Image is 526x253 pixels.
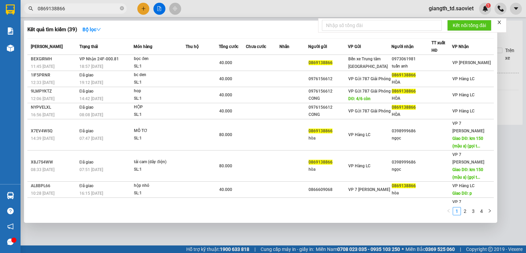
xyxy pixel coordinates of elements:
div: 0398999686 [392,128,431,135]
div: X7EV4WSQ [31,128,77,135]
div: hộp nhỏ [134,182,185,190]
span: VP Gửi 787 Giải Phóng [348,109,391,113]
span: DĐ: 4/6 còn [348,96,371,101]
div: HÒA [392,79,431,86]
span: VP Hàng LC [348,164,371,168]
span: Kết nối tổng đài [453,22,486,29]
span: 0869138866 [392,183,416,188]
button: Bộ lọcdown [77,24,107,35]
div: SL: 1 [134,95,185,103]
div: SL: 1 [134,63,185,70]
li: 3 [469,207,477,215]
span: Đã giao [79,89,93,94]
span: 80.000 [219,164,232,168]
span: Đã giao [79,129,93,133]
span: right [488,209,492,213]
span: close [497,20,502,25]
span: 14:42 [DATE] [79,96,103,101]
span: VP Gửi 787 Giải Phóng [348,76,391,81]
span: 0869138866 [392,89,416,94]
div: 0976156612 [309,75,348,83]
span: Người nhận [391,44,414,49]
span: close-circle [120,6,124,10]
span: Thu hộ [186,44,199,49]
span: 40.000 [219,60,232,65]
span: 40.000 [219,187,232,192]
span: Món hàng [134,44,152,49]
span: 10:28 [DATE] [31,191,54,196]
div: MÔ TƠ [134,127,185,135]
span: 40.000 [219,109,232,113]
div: bc den [134,71,185,79]
span: VP Gửi 787 Giải Phóng [348,89,391,94]
span: 40.000 [219,93,232,97]
span: VP Hàng LC [452,183,475,188]
div: hop [134,87,185,95]
span: 0869138866 [309,129,333,133]
span: down [96,27,101,32]
li: Next Page [486,207,494,215]
div: ngọc [392,166,431,173]
div: SL: 1 [134,166,185,173]
span: 12:06 [DATE] [31,96,54,101]
span: 40.000 [219,76,232,81]
a: 2 [461,207,469,215]
span: 07:47 [DATE] [79,136,103,141]
div: 0973061981 [392,56,431,63]
div: NYPVELXL [31,104,77,111]
div: AL8BPL66 [31,182,77,190]
div: ngọc [392,135,431,142]
div: HỘP [134,104,185,111]
span: Trạng thái [79,44,98,49]
button: left [444,207,453,215]
span: VP [PERSON_NAME] [452,60,491,65]
div: bọc đen [134,55,185,63]
span: Người gửi [308,44,327,49]
span: 18:57 [DATE] [79,64,103,69]
span: VP Hàng LC [452,109,475,113]
div: SL: 1 [134,111,185,119]
div: SL: 1 [134,79,185,86]
span: VP 7 [PERSON_NAME] [452,121,484,133]
span: VP 7 [PERSON_NAME] [348,187,390,192]
span: Đã giao [79,73,93,77]
span: Nhãn [279,44,289,49]
img: solution-icon [7,27,14,35]
span: Tổng cước [219,44,238,49]
div: 0976156612 [309,88,348,95]
div: SL: 1 [134,135,185,142]
div: tuấn anh [392,63,431,70]
div: tải cam (dây điện) [134,158,185,166]
button: Kết nối tổng đài [447,20,491,31]
a: 4 [478,207,485,215]
span: TT xuất HĐ [431,40,445,53]
span: close-circle [120,5,124,12]
span: 16:15 [DATE] [79,191,103,196]
div: hòa [392,190,431,197]
div: BEXGIRMH [31,56,77,63]
span: 19:12 [DATE] [79,80,103,85]
div: 0976156612 [309,104,348,111]
div: HÒA [392,111,431,118]
span: 08:08 [DATE] [79,112,103,117]
span: VP Hàng LC [452,93,475,97]
span: 12:33 [DATE] [31,80,54,85]
button: right [486,207,494,215]
span: Đã giao [79,105,93,110]
span: Giao DĐ: km 150 (mậu a) (gọi t... [452,136,483,148]
div: CONG [309,95,348,102]
input: Tìm tên, số ĐT hoặc mã đơn [38,5,118,12]
span: VP Nhận 24F-000.81 [79,57,119,61]
div: CONG [309,111,348,118]
strong: Bộ lọc [83,27,101,32]
span: 0869138866 [392,105,416,110]
input: Nhập số tổng đài [322,20,442,31]
span: 08:33 [DATE] [31,167,54,172]
li: Previous Page [444,207,453,215]
span: VP Nhận [452,44,469,49]
span: 14:39 [DATE] [31,136,54,141]
span: message [7,239,14,245]
span: VP Hàng LC [348,132,371,137]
